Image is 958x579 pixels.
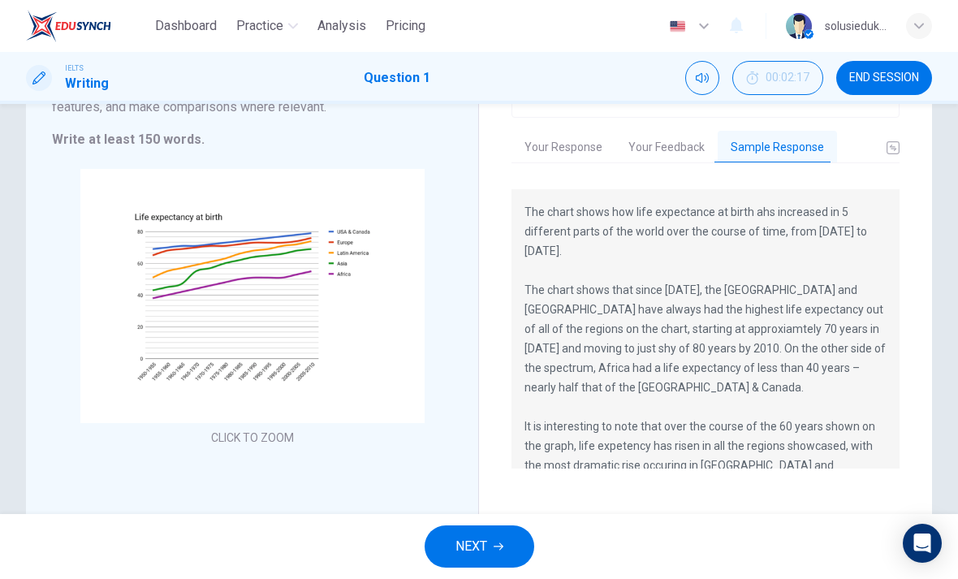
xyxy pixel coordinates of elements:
span: IELTS [65,63,84,74]
button: Sample Response [718,131,837,165]
div: Mute [685,61,719,95]
button: END SESSION [836,61,932,95]
div: solusiedukasi-testprep4 [825,16,887,36]
span: Dashboard [155,16,217,36]
span: NEXT [455,535,487,558]
div: Open Intercom Messenger [903,524,942,563]
button: Your Feedback [615,131,718,165]
button: NEXT [425,525,534,568]
strong: Write at least 150 words. [52,132,205,147]
div: basic tabs example [511,131,900,165]
span: Practice [236,16,283,36]
button: Dashboard [149,11,223,41]
a: EduSynch logo [26,10,149,42]
img: en [667,20,688,32]
h1: Question 1 [364,68,430,88]
span: Analysis [317,16,366,36]
h1: Writing [65,74,109,93]
button: Analysis [311,11,373,41]
span: Pricing [386,16,425,36]
span: 00:02:17 [766,71,809,84]
button: 00:02:17 [732,61,823,95]
img: Profile picture [786,13,812,39]
div: Hide [732,61,823,95]
button: Pricing [379,11,432,41]
img: EduSynch logo [26,10,111,42]
button: Practice [230,11,304,41]
button: Your Response [511,131,615,165]
span: END SESSION [849,71,919,84]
